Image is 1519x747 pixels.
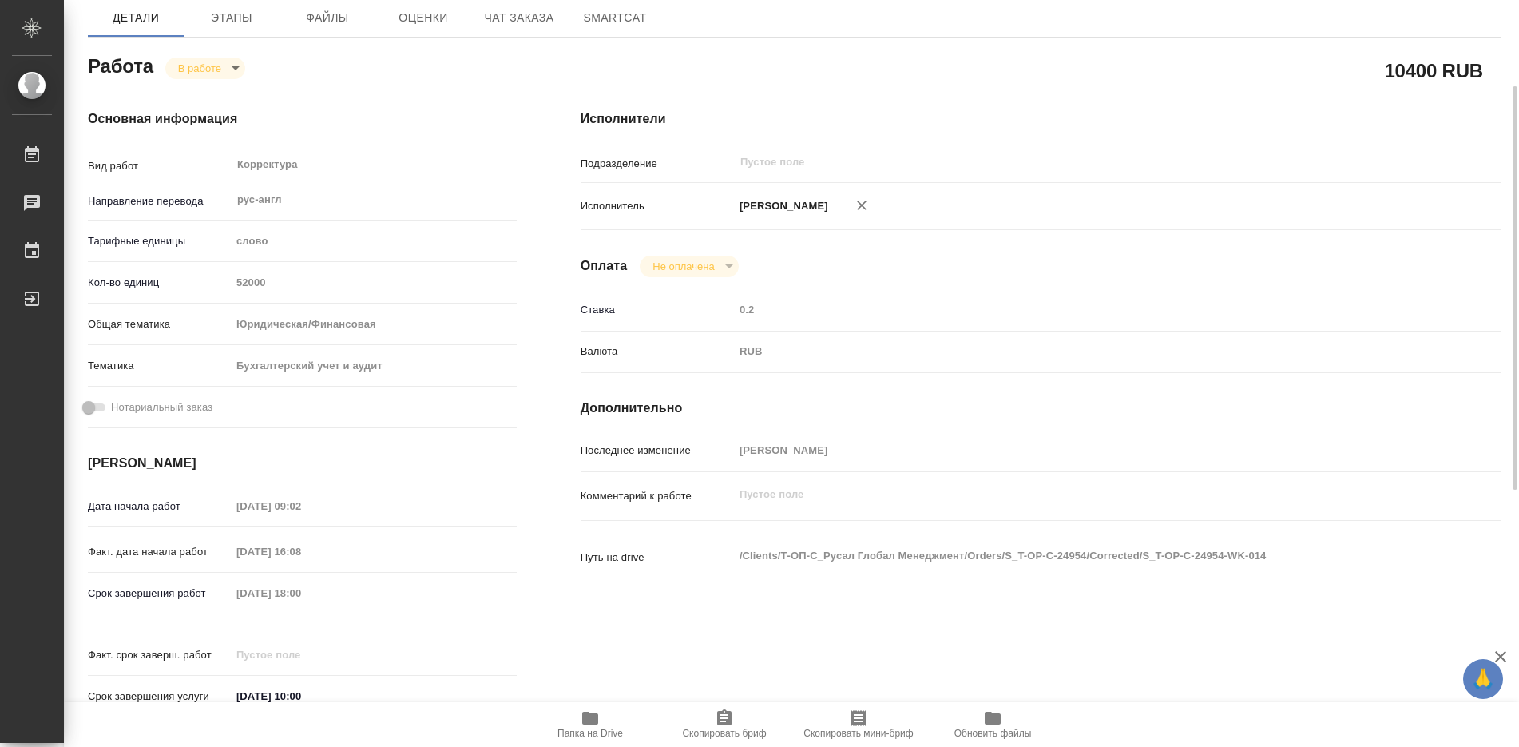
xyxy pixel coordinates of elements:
[734,542,1425,570] textarea: /Clients/Т-ОП-С_Русал Глобал Менеджмент/Orders/S_T-OP-C-24954/Corrected/S_T-OP-C-24954-WK-014
[657,702,791,747] button: Скопировать бриф
[88,193,231,209] p: Направление перевода
[803,728,913,739] span: Скопировать мини-бриф
[231,685,371,708] input: ✎ Введи что-нибудь
[523,702,657,747] button: Папка на Drive
[734,338,1425,365] div: RUB
[88,109,517,129] h4: Основная информация
[734,439,1425,462] input: Пустое поле
[581,256,628,276] h4: Оплата
[88,647,231,663] p: Факт. срок заверш. работ
[581,399,1501,418] h4: Дополнительно
[739,153,1387,172] input: Пустое поле
[648,260,719,273] button: Не оплачена
[581,302,734,318] p: Ставка
[231,352,517,379] div: Бухгалтерский учет и аудит
[581,156,734,172] p: Подразделение
[581,443,734,459] p: Последнее изменение
[173,62,226,75] button: В работе
[88,316,231,332] p: Общая тематика
[88,586,231,602] p: Срок завершения работ
[231,271,517,294] input: Пустое поле
[88,544,231,560] p: Факт. дата начала работ
[640,256,738,277] div: В работе
[581,344,734,360] p: Валюта
[1463,659,1503,699] button: 🙏
[385,8,462,28] span: Оценки
[954,728,1032,739] span: Обновить файлы
[1469,662,1497,696] span: 🙏
[682,728,766,739] span: Скопировать бриф
[289,8,366,28] span: Файлы
[557,728,623,739] span: Папка на Drive
[88,158,231,174] p: Вид работ
[88,358,231,374] p: Тематика
[231,643,371,666] input: Пустое поле
[111,399,212,415] span: Нотариальный заказ
[481,8,557,28] span: Чат заказа
[791,702,926,747] button: Скопировать мини-бриф
[88,50,153,79] h2: Работа
[193,8,270,28] span: Этапы
[231,540,371,563] input: Пустое поле
[88,499,231,515] p: Дата начала работ
[88,454,517,473] h4: [PERSON_NAME]
[926,702,1060,747] button: Обновить файлы
[231,311,517,338] div: Юридическая/Финансовая
[97,8,174,28] span: Детали
[581,488,734,504] p: Комментарий к работе
[88,275,231,291] p: Кол-во единиц
[581,198,734,214] p: Исполнитель
[581,109,1501,129] h4: Исполнители
[165,58,245,79] div: В работе
[231,495,371,518] input: Пустое поле
[577,8,653,28] span: SmartCat
[734,198,828,214] p: [PERSON_NAME]
[231,582,371,605] input: Пустое поле
[581,550,734,566] p: Путь на drive
[844,188,879,223] button: Удалить исполнителя
[88,689,231,705] p: Срок завершения услуги
[88,233,231,249] p: Тарифные единицы
[1384,57,1483,84] h2: 10400 RUB
[231,228,517,255] div: слово
[734,298,1425,321] input: Пустое поле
